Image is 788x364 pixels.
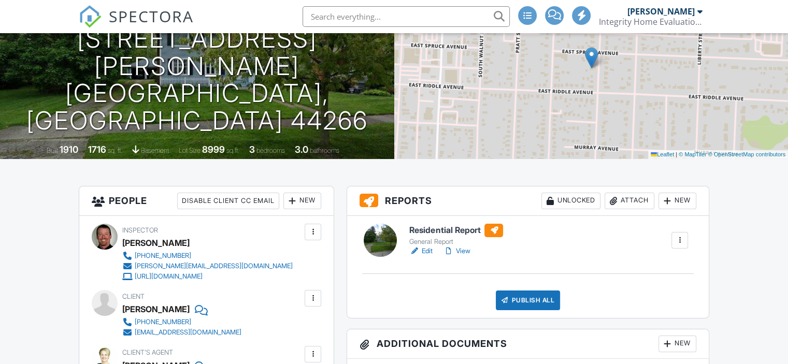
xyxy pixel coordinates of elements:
[605,193,654,209] div: Attach
[585,47,598,68] img: Marker
[676,151,677,157] span: |
[708,151,785,157] a: © OpenStreetMap contributors
[310,147,339,154] span: bathrooms
[409,238,503,246] div: General Report
[496,290,561,310] div: Publish All
[179,147,200,154] span: Lot Size
[108,147,122,154] span: sq. ft.
[679,151,707,157] a: © MapTiler
[599,17,703,27] div: Integrity Home Evaluation Services
[658,336,696,352] div: New
[122,261,293,271] a: [PERSON_NAME][EMAIL_ADDRESS][DOMAIN_NAME]
[79,5,102,28] img: The Best Home Inspection Software - Spectora
[79,14,194,36] a: SPECTORA
[135,318,191,326] div: [PHONE_NUMBER]
[122,293,145,300] span: Client
[122,301,190,317] div: [PERSON_NAME]
[141,147,169,154] span: basement
[627,6,695,17] div: [PERSON_NAME]
[122,271,293,282] a: [URL][DOMAIN_NAME]
[47,147,58,154] span: Built
[409,246,433,256] a: Edit
[347,186,709,216] h3: Reports
[202,144,225,155] div: 8999
[135,328,241,337] div: [EMAIL_ADDRESS][DOMAIN_NAME]
[658,193,696,209] div: New
[303,6,510,27] input: Search everything...
[409,224,503,246] a: Residential Report General Report
[409,224,503,237] h6: Residential Report
[122,348,173,356] span: Client's Agent
[88,144,106,155] div: 1716
[135,272,203,281] div: [URL][DOMAIN_NAME]
[283,193,321,209] div: New
[177,193,279,209] div: Disable Client CC Email
[226,147,239,154] span: sq.ft.
[443,246,470,256] a: View
[122,226,158,234] span: Inspector
[122,251,293,261] a: [PHONE_NUMBER]
[109,5,194,27] span: SPECTORA
[256,147,285,154] span: bedrooms
[541,193,600,209] div: Unlocked
[17,25,378,135] h1: [STREET_ADDRESS][PERSON_NAME] [GEOGRAPHIC_DATA], [GEOGRAPHIC_DATA] 44266
[249,144,255,155] div: 3
[122,327,241,338] a: [EMAIL_ADDRESS][DOMAIN_NAME]
[135,262,293,270] div: [PERSON_NAME][EMAIL_ADDRESS][DOMAIN_NAME]
[295,144,308,155] div: 3.0
[135,252,191,260] div: [PHONE_NUMBER]
[79,186,334,216] h3: People
[122,235,190,251] div: [PERSON_NAME]
[347,329,709,359] h3: Additional Documents
[651,151,674,157] a: Leaflet
[60,144,78,155] div: 1910
[122,317,241,327] a: [PHONE_NUMBER]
